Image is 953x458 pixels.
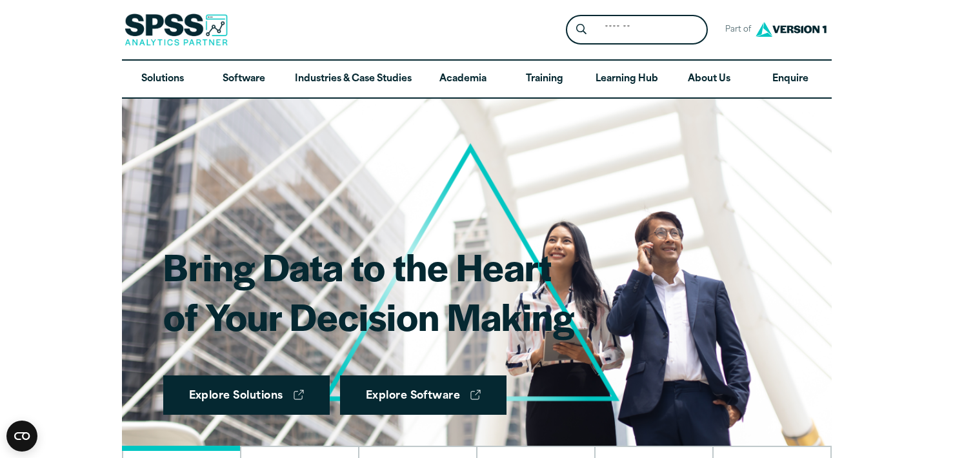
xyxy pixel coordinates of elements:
h1: Bring Data to the Heart of Your Decision Making [163,241,574,341]
a: Learning Hub [585,61,668,98]
span: Part of [718,21,752,39]
button: Open CMP widget [6,421,37,452]
a: About Us [668,61,750,98]
svg: Search magnifying glass icon [576,24,587,35]
a: Solutions [122,61,203,98]
nav: Desktop version of site main menu [122,61,832,98]
a: Training [503,61,585,98]
a: Enquire [750,61,831,98]
a: Academia [422,61,503,98]
a: Explore Solutions [163,375,330,415]
a: Industries & Case Studies [285,61,422,98]
button: Search magnifying glass icon [569,18,593,42]
img: SPSS Analytics Partner [125,14,228,46]
a: Explore Software [340,375,507,415]
img: Version1 Logo [752,17,830,41]
a: Software [203,61,285,98]
form: Site Header Search Form [566,15,708,45]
